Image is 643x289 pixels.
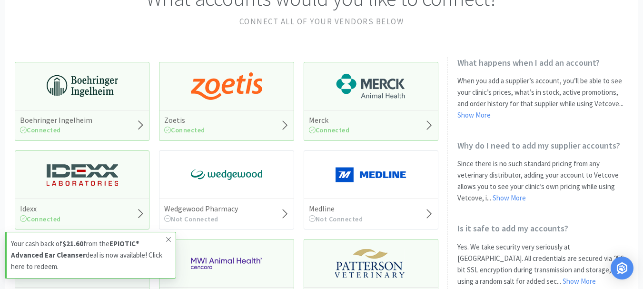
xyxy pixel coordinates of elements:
[191,72,262,100] img: a673e5ab4e5e497494167fe422e9a3ab.png
[457,57,628,68] h2: What happens when I add an account?
[20,126,61,134] span: Connected
[457,158,628,204] p: Since there is no such standard pricing from any veterinary distributor, adding your account to V...
[20,215,61,223] span: Connected
[191,249,262,278] img: f6b2451649754179b5b4e0c70c3f7cb0_2.png
[335,72,406,100] img: 6d7abf38e3b8462597f4a2f88dede81e_176.png
[309,204,363,214] h5: Medline
[457,75,628,121] p: When you add a supplier’s account, you’ll be able to see your clinic’s prices, what’s in stock, a...
[457,241,628,287] p: Yes. We take security very seriously at [GEOGRAPHIC_DATA]. All credentials are secured via 256 bi...
[309,115,350,125] h5: Merck
[457,140,628,151] h2: Why do I need to add my supplier accounts?
[335,249,406,278] img: f5e969b455434c6296c6d81ef179fa71_3.png
[20,204,61,214] h5: Idexx
[309,215,363,223] span: Not Connected
[47,160,118,189] img: 13250b0087d44d67bb1668360c5632f9_13.png
[191,160,262,189] img: e40baf8987b14801afb1611fffac9ca4_8.png
[457,110,491,120] a: Show More
[164,126,205,134] span: Connected
[47,72,118,100] img: 730db3968b864e76bcafd0174db25112_22.png
[11,238,166,272] p: Your cash back of from the deal is now available! Click here to redeem.
[611,257,633,279] div: Open Intercom Messenger
[457,223,628,234] h2: Is it safe to add my accounts?
[309,126,350,134] span: Connected
[493,193,526,202] a: Show More
[164,115,205,125] h5: Zoetis
[164,204,238,214] h5: Wedgewood Pharmacy
[563,277,596,286] a: Show More
[62,239,83,248] strong: $21.60
[20,115,92,125] h5: Boehringer Ingelheim
[164,215,218,223] span: Not Connected
[15,15,628,28] h2: Connect all of your vendors below
[335,160,406,189] img: a646391c64b94eb2892348a965bf03f3_134.png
